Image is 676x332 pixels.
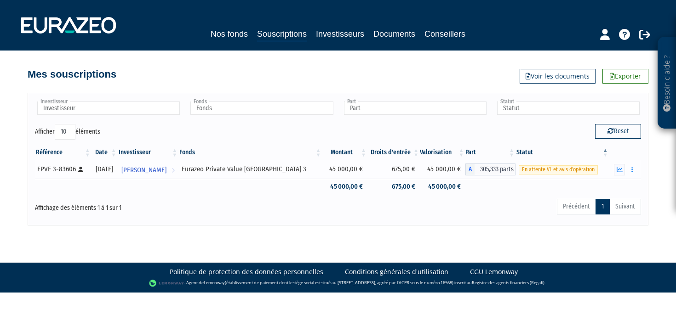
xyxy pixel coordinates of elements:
th: Référence : activer pour trier la colonne par ordre croissant [35,145,92,160]
span: En attente VL et avis d'opération [519,165,598,174]
th: Part: activer pour trier la colonne par ordre croissant [465,145,516,160]
a: 1 [596,199,610,214]
th: Date: activer pour trier la colonne par ordre croissant [92,145,118,160]
th: Droits d'entrée: activer pour trier la colonne par ordre croissant [367,145,420,160]
label: Afficher éléments [35,124,100,140]
span: A [465,163,475,175]
div: Eurazeo Private Value [GEOGRAPHIC_DATA] 3 [182,164,319,174]
a: Conseillers [424,28,465,40]
button: Reset [595,124,641,139]
td: 675,00 € [367,160,420,179]
a: Conditions générales d'utilisation [345,267,448,276]
th: Montant: activer pour trier la colonne par ordre croissant [322,145,367,160]
td: 45 000,00 € [322,179,367,195]
i: Voir l'investisseur [172,162,175,179]
div: EPVE 3-83606 [37,164,88,174]
span: 305,333 parts [475,163,516,175]
a: Registre des agents financiers (Regafi) [472,280,544,286]
div: - Agent de (établissement de paiement dont le siège social est situé au [STREET_ADDRESS], agréé p... [9,279,667,288]
td: 675,00 € [367,179,420,195]
div: [DATE] [95,164,115,174]
h4: Mes souscriptions [28,69,116,80]
img: logo-lemonway.png [149,279,184,288]
td: 45 000,00 € [322,160,367,179]
a: Souscriptions [257,28,307,42]
a: Nos fonds [211,28,248,40]
a: Lemonway [204,280,225,286]
span: [PERSON_NAME] [121,162,166,179]
img: 1732889491-logotype_eurazeo_blanc_rvb.png [21,17,116,34]
div: Affichage des éléments 1 à 1 sur 1 [35,198,280,213]
a: Documents [373,28,415,40]
th: Fonds: activer pour trier la colonne par ordre croissant [178,145,322,160]
a: Politique de protection des données personnelles [170,267,323,276]
td: 45 000,00 € [420,179,465,195]
a: CGU Lemonway [470,267,518,276]
td: 45 000,00 € [420,160,465,179]
div: A - Eurazeo Private Value Europe 3 [465,163,516,175]
a: Exporter [602,69,648,84]
select: Afficheréléments [55,124,75,140]
th: Valorisation: activer pour trier la colonne par ordre croissant [420,145,465,160]
a: [PERSON_NAME] [118,160,179,179]
a: Investisseurs [316,28,364,40]
a: Voir les documents [520,69,596,84]
th: Investisseur: activer pour trier la colonne par ordre croissant [118,145,179,160]
i: [Français] Personne physique [78,167,83,172]
th: Statut : activer pour trier la colonne par ordre d&eacute;croissant [516,145,609,160]
p: Besoin d'aide ? [662,42,672,124]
